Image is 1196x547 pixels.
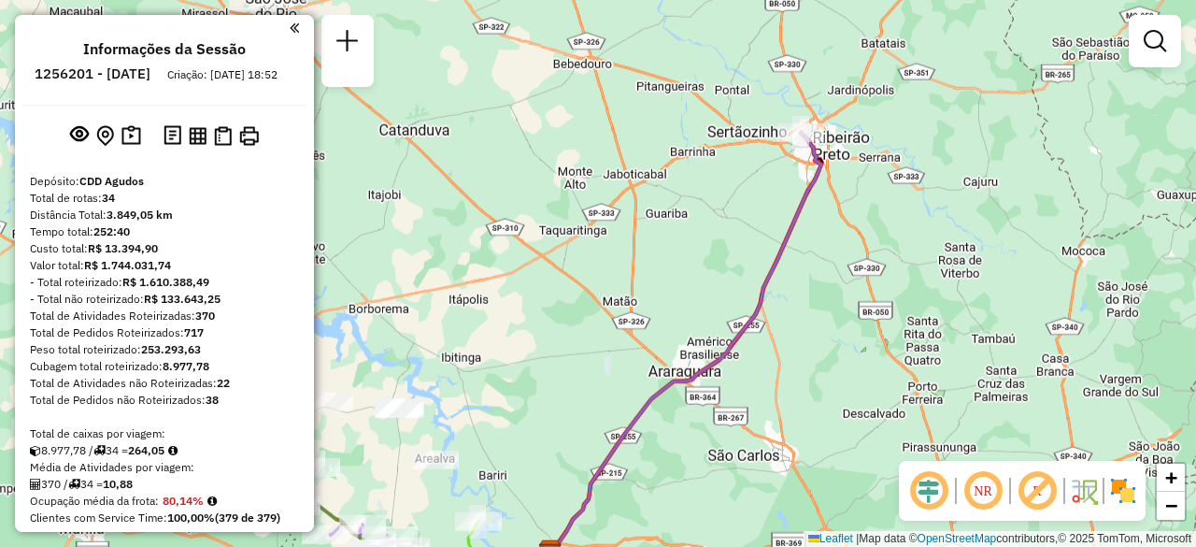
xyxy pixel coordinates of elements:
[30,274,299,291] div: - Total roteirizado:
[217,376,230,390] strong: 22
[1165,494,1177,517] span: −
[856,532,859,545] span: |
[167,511,215,525] strong: 100,00%
[30,308,299,324] div: Total de Atividades Roteirizadas:
[163,359,209,373] strong: 8.977,78
[290,17,299,38] a: Clique aqui para minimizar o painel
[412,451,459,469] div: Atividade não roteirizada - MARIA CIRANEIDE OLIV
[329,22,366,65] a: Nova sessão e pesquisa
[66,121,93,151] button: Exibir sessão original
[185,122,210,148] button: Visualizar relatório de Roteirização
[30,445,41,456] i: Cubagem total roteirizado
[30,240,299,257] div: Custo total:
[144,292,221,306] strong: R$ 133.643,25
[215,511,280,525] strong: (379 de 379)
[30,494,159,508] span: Ocupação média da frota:
[207,496,217,507] em: Média calculada utilizando a maior ocupação (%Peso ou %Cubagem) de cada rota da sessão. Rotas cro...
[30,392,299,409] div: Total de Pedidos não Roteirizados:
[168,445,178,456] i: Meta Caixas/viagem: 262,70 Diferença: 1,35
[118,122,145,151] button: Painel de Sugestão
[160,66,285,83] div: Criação: [DATE] 18:52
[30,479,41,490] i: Total de Atividades
[93,122,118,151] button: Centralizar mapa no depósito ou ponto de apoio
[30,324,299,341] div: Total de Pedidos Roteirizados:
[30,291,299,308] div: - Total não roteirizado:
[30,511,167,525] span: Clientes com Service Time:
[1157,464,1185,492] a: Zoom in
[30,190,299,207] div: Total de rotas:
[808,532,853,545] a: Leaflet
[30,425,299,442] div: Total de caixas por viagem:
[30,223,299,240] div: Tempo total:
[184,325,204,339] strong: 717
[1069,476,1099,506] img: Fluxo de ruas
[30,341,299,358] div: Peso total roteirizado:
[961,468,1005,513] span: Ocultar NR
[906,468,951,513] span: Ocultar deslocamento
[30,442,299,459] div: 8.977,78 / 34 =
[93,445,106,456] i: Total de rotas
[102,191,115,205] strong: 34
[84,258,171,272] strong: R$ 1.744.031,74
[107,208,173,222] strong: 3.849,05 km
[30,459,299,476] div: Média de Atividades por viagem:
[206,393,219,407] strong: 38
[30,375,299,392] div: Total de Atividades não Roteirizadas:
[79,174,144,188] strong: CDD Agudos
[1157,492,1185,520] a: Zoom out
[128,443,164,457] strong: 264,05
[30,173,299,190] div: Depósito:
[30,207,299,223] div: Distância Total:
[30,257,299,274] div: Valor total:
[375,399,421,418] div: Atividade não roteirizada - SUPERMERCADO SERVE T
[918,532,997,545] a: OpenStreetMap
[122,275,209,289] strong: R$ 1.610.388,49
[1136,22,1174,60] a: Exibir filtros
[306,393,353,411] div: Atividade não roteirizada - ANA CAMARGO
[163,494,204,508] strong: 80,14%
[195,309,215,323] strong: 370
[210,122,235,150] button: Visualizar Romaneio
[235,122,263,150] button: Imprimir Rotas
[30,358,299,375] div: Cubagem total roteirizado:
[1108,476,1138,506] img: Exibir/Ocultar setores
[160,122,185,151] button: Logs desbloquear sessão
[1165,466,1177,489] span: +
[30,476,299,493] div: 370 / 34 =
[103,477,133,491] strong: 10,88
[377,398,423,417] div: Atividade não roteirizada - JC PEREIRA DA SILVA
[83,40,246,58] h4: Informações da Sessão
[141,342,201,356] strong: 253.293,63
[93,224,130,238] strong: 252:40
[88,241,158,255] strong: R$ 13.394,90
[35,65,150,82] h6: 1256201 - [DATE]
[1015,468,1060,513] span: Exibir rótulo
[68,479,80,490] i: Total de rotas
[804,531,1196,547] div: Map data © contributors,© 2025 TomTom, Microsoft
